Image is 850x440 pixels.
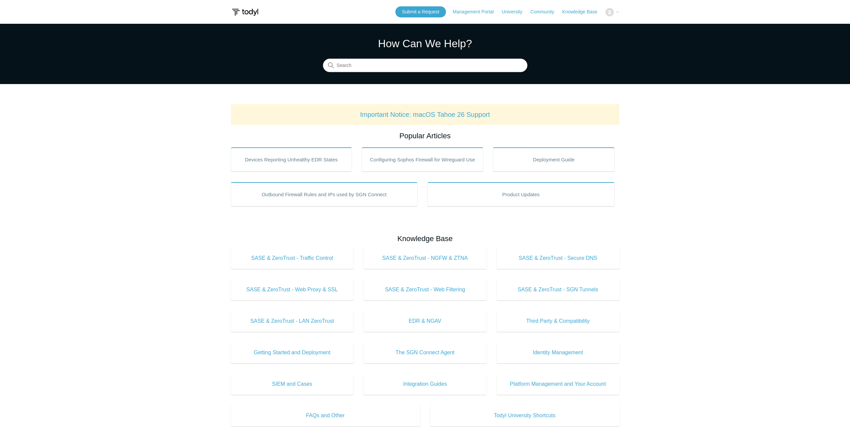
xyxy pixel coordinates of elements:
a: Devices Reporting Unhealthy EDR States [231,147,352,171]
span: SASE & ZeroTrust - SGN Tunnels [507,286,609,294]
a: Todyl University Shortcuts [430,405,619,426]
a: SASE & ZeroTrust - NGFW & ZTNA [364,247,486,269]
span: Third Party & Compatibility [507,317,609,325]
span: Getting Started and Deployment [241,349,344,357]
span: FAQs and Other [241,412,410,420]
a: University [502,8,529,15]
span: Integration Guides [374,380,476,388]
a: Getting Started and Deployment [231,342,354,363]
span: The SGN Connect Agent [374,349,476,357]
a: Integration Guides [364,373,486,395]
span: SASE & ZeroTrust - NGFW & ZTNA [374,254,476,262]
a: SASE & ZeroTrust - LAN ZeroTrust [231,310,354,332]
span: Todyl University Shortcuts [440,412,609,420]
a: SASE & ZeroTrust - Web Filtering [364,279,486,300]
span: SASE & ZeroTrust - Secure DNS [507,254,609,262]
a: Third Party & Compatibility [497,310,619,332]
a: Configuring Sophos Firewall for Wireguard Use [362,147,483,171]
a: SASE & ZeroTrust - Secure DNS [497,247,619,269]
span: SASE & ZeroTrust - Web Filtering [374,286,476,294]
span: SIEM and Cases [241,380,344,388]
span: SASE & ZeroTrust - Traffic Control [241,254,344,262]
span: Platform Management and Your Account [507,380,609,388]
a: Platform Management and Your Account [497,373,619,395]
a: SASE & ZeroTrust - Web Proxy & SSL [231,279,354,300]
a: Product Updates [428,182,614,206]
a: EDR & NGAV [364,310,486,332]
h2: Knowledge Base [231,233,619,244]
span: Identity Management [507,349,609,357]
span: SASE & ZeroTrust - Web Proxy & SSL [241,286,344,294]
a: Important Notice: macOS Tahoe 26 Support [360,111,490,118]
span: SASE & ZeroTrust - LAN ZeroTrust [241,317,344,325]
a: Knowledge Base [562,8,604,15]
a: The SGN Connect Agent [364,342,486,363]
a: Community [530,8,561,15]
a: Outbound Firewall Rules and IPs used by SGN Connect [231,182,418,206]
a: SASE & ZeroTrust - SGN Tunnels [497,279,619,300]
h1: How Can We Help? [323,35,527,52]
a: Submit a Request [395,6,446,17]
a: Identity Management [497,342,619,363]
a: Management Portal [453,8,500,15]
a: FAQs and Other [231,405,420,426]
a: SASE & ZeroTrust - Traffic Control [231,247,354,269]
input: Search [323,59,527,72]
img: Todyl Support Center Help Center home page [231,6,259,18]
a: SIEM and Cases [231,373,354,395]
span: EDR & NGAV [374,317,476,325]
h2: Popular Articles [231,130,619,141]
a: Deployment Guide [493,147,614,171]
